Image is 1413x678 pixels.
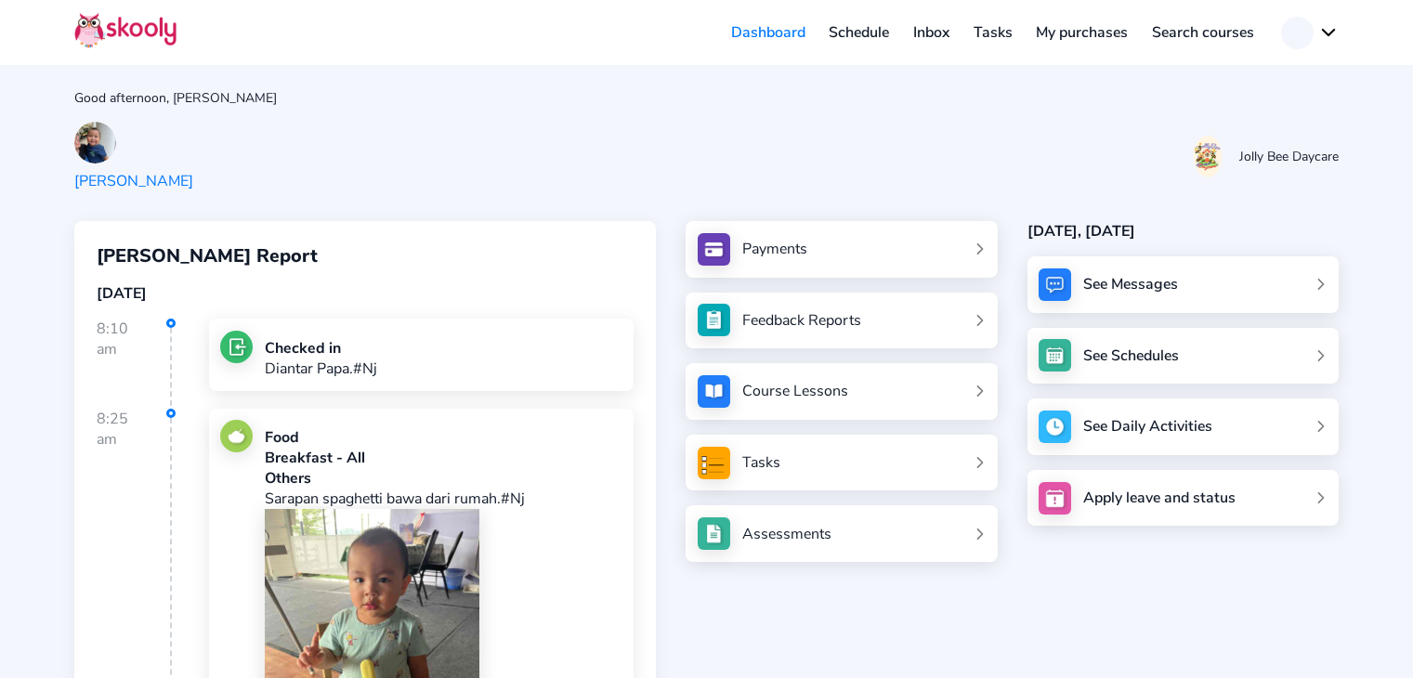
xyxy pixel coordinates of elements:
img: tasksForMpWeb.png [698,447,730,479]
button: chevron down outline [1281,17,1339,49]
a: See Schedules [1027,328,1339,385]
img: 202504110724589150957335619769746266608800361541202504110745080792294527529358.jpg [74,122,116,163]
img: payments.jpg [698,233,730,266]
div: Assessments [742,524,831,544]
a: Course Lessons [698,375,986,408]
div: Tasks [742,452,780,473]
div: See Schedules [1083,346,1179,366]
a: Schedule [818,18,902,47]
div: [DATE], [DATE] [1027,221,1339,241]
a: Apply leave and status [1027,470,1339,527]
img: checkin.jpg [220,331,253,363]
span: [PERSON_NAME] Report [97,243,318,268]
div: Good afternoon, [PERSON_NAME] [74,89,1339,107]
div: Payments [742,239,807,259]
div: Course Lessons [742,381,848,401]
a: Dashboard [719,18,818,47]
img: 20201103140951286199961659839494hYz471L5eL1FsRFsP4.jpg [1194,136,1222,177]
a: Search courses [1140,18,1266,47]
img: activity.jpg [1039,411,1071,443]
img: food.jpg [220,420,253,452]
div: am [97,339,170,359]
div: Checked in [265,338,377,359]
img: see_atten.jpg [698,304,730,336]
img: assessments.jpg [698,517,730,550]
a: My purchases [1024,18,1140,47]
div: See Messages [1083,274,1178,294]
div: am [97,429,170,450]
a: Inbox [901,18,962,47]
a: Assessments [698,517,986,550]
div: Feedback Reports [742,310,861,331]
a: Tasks [962,18,1025,47]
div: Others [265,468,621,489]
img: Skooly [74,12,177,48]
div: [PERSON_NAME] [74,171,193,191]
img: messages.jpg [1039,268,1071,301]
div: Food [265,427,621,448]
a: Feedback Reports [698,304,986,336]
img: courses.jpg [698,375,730,408]
a: See Daily Activities [1027,398,1339,455]
p: Sarapan spaghetti bawa dari rumah.#Nj [265,489,621,509]
div: See Daily Activities [1083,416,1212,437]
a: Tasks [698,447,986,479]
img: schedule.jpg [1039,339,1071,372]
p: Diantar Papa.#Nj [265,359,377,379]
div: Apply leave and status [1083,488,1236,508]
div: [DATE] [97,283,634,304]
div: Jolly Bee Daycare [1239,148,1339,165]
div: Breakfast - All [265,448,621,468]
img: apply_leave.jpg [1039,482,1071,515]
a: Payments [698,233,986,266]
div: 8:10 [97,319,172,406]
